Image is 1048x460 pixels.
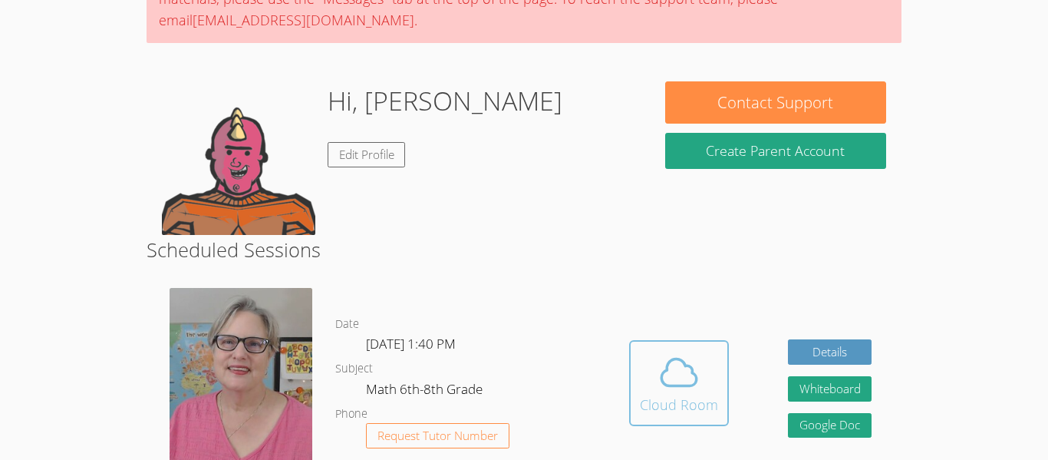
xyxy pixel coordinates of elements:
[629,340,729,426] button: Cloud Room
[665,133,886,169] button: Create Parent Account
[788,376,872,402] button: Whiteboard
[335,315,359,334] dt: Date
[328,142,406,167] a: Edit Profile
[788,413,872,438] a: Google Doc
[665,81,886,124] button: Contact Support
[147,235,901,264] h2: Scheduled Sessions
[335,359,373,379] dt: Subject
[788,339,872,365] a: Details
[328,81,562,121] h1: Hi, [PERSON_NAME]
[377,430,498,442] span: Request Tutor Number
[640,394,718,415] div: Cloud Room
[366,335,456,352] span: [DATE] 1:40 PM
[162,81,315,235] img: default.png
[335,405,367,424] dt: Phone
[366,379,486,405] dd: Math 6th-8th Grade
[366,423,509,448] button: Request Tutor Number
